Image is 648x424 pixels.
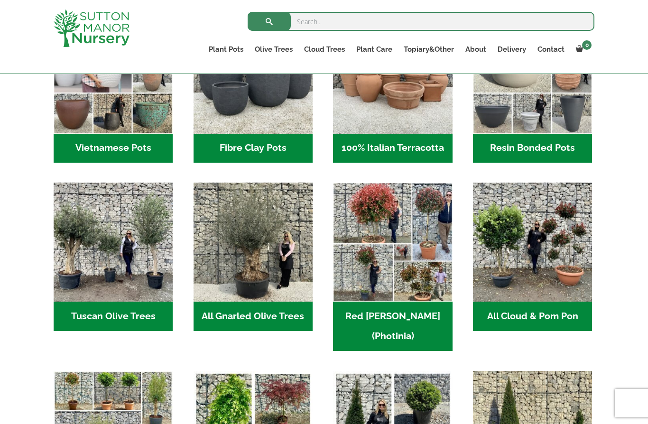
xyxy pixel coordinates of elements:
h2: Vietnamese Pots [54,134,173,163]
a: Visit product category Tuscan Olive Trees [54,183,173,331]
img: Home - F5A23A45 75B5 4929 8FB2 454246946332 [333,183,452,302]
h2: Red [PERSON_NAME] (Photinia) [333,302,452,351]
img: Home - 5833C5B7 31D0 4C3A 8E42 DB494A1738DB [194,183,313,302]
h2: 100% Italian Terracotta [333,134,452,163]
h2: Tuscan Olive Trees [54,302,173,331]
a: Visit product category All Cloud & Pom Pon [473,183,592,331]
a: Visit product category Resin Bonded Pots [473,14,592,163]
h2: All Cloud & Pom Pon [473,302,592,331]
a: Olive Trees [249,43,298,56]
img: Home - A124EB98 0980 45A7 B835 C04B779F7765 [473,183,592,302]
img: logo [54,9,130,47]
a: Topiary&Other [398,43,460,56]
a: Contact [532,43,570,56]
a: Visit product category Red Robin (Photinia) [333,183,452,351]
a: About [460,43,492,56]
span: 0 [582,40,592,50]
a: Visit product category All Gnarled Olive Trees [194,183,313,331]
input: Search... [248,12,594,31]
a: Visit product category Fibre Clay Pots [194,14,313,163]
img: Home - 7716AD77 15EA 4607 B135 B37375859F10 [54,183,173,302]
h2: All Gnarled Olive Trees [194,302,313,331]
a: Visit product category Vietnamese Pots [54,14,173,163]
a: Delivery [492,43,532,56]
h2: Fibre Clay Pots [194,134,313,163]
a: 0 [570,43,594,56]
a: Plant Pots [203,43,249,56]
a: Visit product category 100% Italian Terracotta [333,14,452,163]
h2: Resin Bonded Pots [473,134,592,163]
a: Cloud Trees [298,43,351,56]
a: Plant Care [351,43,398,56]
